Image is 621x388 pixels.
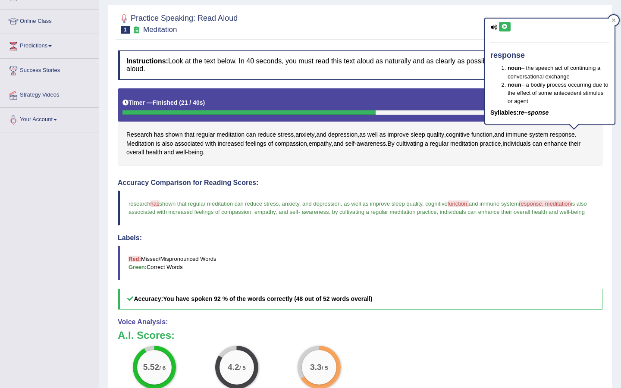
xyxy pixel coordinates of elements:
blockquote: Missed/Mispronounced Words Correct Words [118,246,602,280]
span: and depression [302,200,341,207]
span: 1 [121,26,130,34]
span: Click to see word definition [218,139,244,148]
a: Predictions [0,34,99,56]
b: noun [508,65,521,71]
span: cognitive [425,200,447,207]
span: , [279,200,280,207]
span: Click to see word definition [503,139,531,148]
h5: Accuracy: [118,289,602,309]
b: ) [203,99,205,106]
span: - [298,209,300,215]
small: / 5 [239,365,246,371]
b: 21 / 40s [181,99,203,106]
span: Click to see word definition [425,139,428,148]
div: , , , , , . , , - . , - . [118,88,602,166]
span: Click to see word definition [450,139,478,148]
small: / 5 [321,365,328,371]
span: Click to see word definition [156,139,160,148]
span: Click to see word definition [176,148,186,157]
span: Click to see word definition [309,139,332,148]
span: Click to see word definition [245,139,266,148]
li: – the speech act of continuing a conversational exchange [508,64,609,80]
small: Meditation [143,25,177,34]
span: Click to see word definition [359,130,366,139]
span: as well as improve sleep quality [344,200,422,207]
span: has [151,200,160,207]
big: 3.3 [310,362,322,372]
b: A.I. Scores: [118,329,175,341]
span: Click to see word definition [396,139,423,148]
a: Online Class [0,9,99,31]
a: Strategy Videos [0,83,99,105]
b: Green: [129,264,147,270]
span: Click to see word definition [126,148,144,157]
b: You have spoken 92 % of the words correctly (48 out of 52 words overall) [163,295,372,302]
span: empathy [254,209,276,215]
span: Click to see word definition [569,139,580,148]
span: Click to see word definition [388,139,395,148]
span: Click to see word definition [126,130,152,139]
span: Click to see word definition [246,130,256,139]
span: Click to see word definition [471,130,492,139]
span: Click to see word definition [367,130,378,139]
span: Click to see word definition [480,139,501,148]
span: Click to see word definition [175,139,204,148]
span: , [422,200,424,207]
h5: Syllables: [490,110,609,116]
span: and self [279,209,298,215]
span: Click to see word definition [146,148,162,157]
h4: Voice Analysis: [118,318,602,326]
b: noun [508,81,521,88]
span: by cultivating a regular meditation practice [332,209,437,215]
span: Click to see word definition [278,130,294,139]
span: Click to see word definition [205,139,216,148]
h4: Accuracy Comparison for Reading Scores: [118,179,602,187]
b: ( [179,99,181,106]
span: Click to see word definition [257,130,276,139]
small: Exam occurring question [132,26,141,34]
span: Click to see word definition [427,130,444,139]
span: Click to see word definition [185,130,194,139]
span: Click to see word definition [275,139,307,148]
span: Click to see word definition [164,148,174,157]
span: research [129,200,151,207]
span: , [299,200,301,207]
a: Your Account [0,108,99,129]
span: , [251,209,253,215]
big: 5.52 [143,362,159,372]
span: Click to see word definition [268,139,273,148]
span: Click to see word definition [529,130,548,139]
span: . [329,209,331,215]
span: Click to see word definition [544,139,567,148]
b: Red: [129,256,141,262]
a: Success Stories [0,59,99,80]
span: Click to see word definition [126,139,154,148]
span: Click to see word definition [388,130,409,139]
span: Click to see word definition [446,130,470,139]
span: response. meditation [519,200,571,207]
b: Instructions: [126,57,168,65]
li: – a bodily process occurring due to the effect of some antecedent stimulus or agent [508,81,609,105]
span: Click to see word definition [379,130,386,139]
b: Finished [153,99,178,106]
span: Click to see word definition [357,139,386,148]
span: shown that regular meditation can reduce stress [160,200,279,207]
h5: Timer — [122,100,205,106]
span: anxiety [282,200,299,207]
span: Click to see word definition [162,139,173,148]
span: Click to see word definition [345,139,354,148]
span: Click to see word definition [196,130,215,139]
span: , [437,209,439,215]
span: function, [448,200,469,207]
span: , [341,200,342,207]
span: Click to see word definition [328,130,358,139]
em: re–sponse [518,109,549,116]
span: , [276,209,277,215]
span: Click to see word definition [333,139,343,148]
h4: Labels: [118,234,602,242]
span: Click to see word definition [216,130,245,139]
h2: Practice Speaking: Read Aloud [118,12,238,34]
span: Click to see word definition [494,130,504,139]
span: awareness [302,209,329,215]
span: Click to see word definition [188,148,203,157]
